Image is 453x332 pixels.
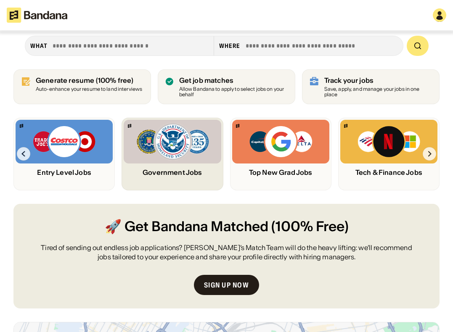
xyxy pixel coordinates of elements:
[7,8,67,23] img: Bandana logotype
[36,87,142,92] div: Auto-enhance your resume to land interviews
[128,124,131,128] img: Bandana logo
[124,169,221,177] div: Government Jobs
[122,118,223,190] a: Bandana logoFBI, DHS, MWRD logosGovernment Jobs
[105,217,268,236] span: 🚀 Get Bandana Matched
[232,169,329,177] div: Top New Grad Jobs
[236,124,239,128] img: Bandana logo
[194,275,259,295] a: Sign up now
[338,118,440,190] a: Bandana logoBank of America, Netflix, Microsoft logosTech & Finance Jobs
[17,147,30,161] img: Left Arrow
[230,118,331,190] a: Bandana logoCapital One, Google, Delta logosTop New Grad Jobs
[13,69,151,105] a: Generate resume (100% free)Auto-enhance your resume to land interviews
[136,122,209,161] img: FBI, DHS, MWRD logos
[34,243,419,262] div: Tired of sending out endless job applications? [PERSON_NAME]’s Match Team will do the heavy lifti...
[36,76,142,84] div: Generate resume
[302,69,440,105] a: Track your jobs Save, apply, and manage your jobs in one place
[179,76,288,84] div: Get job matches
[179,87,288,97] div: Allow Bandana to apply to select jobs on your behalf
[13,118,115,190] a: Bandana logoTrader Joe’s, Costco, Target logosEntry Level Jobs
[357,125,421,158] img: Bank of America, Netflix, Microsoft logos
[96,76,134,84] span: (100% free)
[204,282,249,288] div: Sign up now
[32,125,96,158] img: Trader Joe’s, Costco, Target logos
[324,87,432,97] div: Save, apply, and manage your jobs in one place
[16,169,113,177] div: Entry Level Jobs
[158,69,295,105] a: Get job matches Allow Bandana to apply to select jobs on your behalf
[340,169,437,177] div: Tech & Finance Jobs
[20,124,23,128] img: Bandana logo
[249,125,313,158] img: Capital One, Google, Delta logos
[219,42,241,50] div: Where
[324,76,432,84] div: Track your jobs
[30,42,48,50] div: what
[344,124,347,128] img: Bandana logo
[271,217,349,236] span: (100% Free)
[423,147,436,161] img: Right Arrow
